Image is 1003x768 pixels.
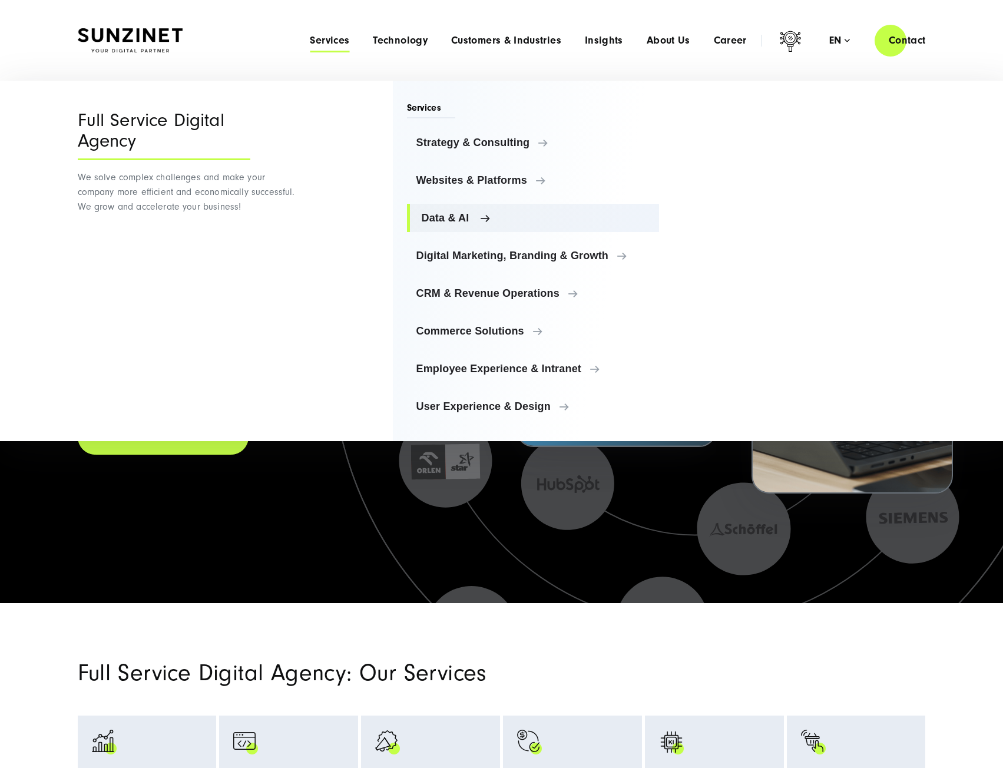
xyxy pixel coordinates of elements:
a: Career [714,35,747,47]
span: Websites & Platforms [416,174,650,186]
a: Commerce Solutions [407,317,660,345]
p: We solve complex challenges and make your company more efficient and economically successful. We ... [78,170,299,214]
span: Employee Experience & Intranet [416,363,650,375]
span: Commerce Solutions [416,325,650,337]
span: Strategy & Consulting [416,137,650,148]
div: en [829,35,850,47]
h2: Full Service Digital Agency: Our Services [78,662,637,684]
a: User Experience & Design [407,392,660,421]
a: Contact [875,24,940,57]
a: Customers & Industries [451,35,561,47]
a: About Us [647,35,690,47]
a: Services [310,35,349,47]
img: SUNZINET Full Service Digital Agentur [78,28,183,53]
a: Employee Experience & Intranet [407,355,660,383]
span: Services [407,101,456,118]
span: Digital Marketing, Branding & Growth [416,250,650,261]
a: CRM & Revenue Operations [407,279,660,307]
a: Digital Marketing, Branding & Growth [407,241,660,270]
span: Data & AI [422,212,650,224]
a: Insights [585,35,623,47]
a: Technology [373,35,428,47]
a: Strategy & Consulting [407,128,660,157]
span: User Experience & Design [416,400,650,412]
a: Websites & Platforms [407,166,660,194]
a: Data & AI [407,204,660,232]
div: Full Service Digital Agency [78,110,250,160]
span: CRM & Revenue Operations [416,287,650,299]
